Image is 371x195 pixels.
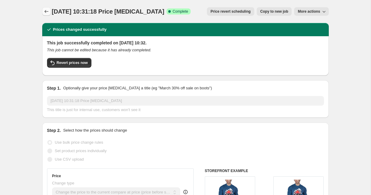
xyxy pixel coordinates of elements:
h2: This job successfully completed on [DATE] 10:32. [47,40,324,46]
span: Set product prices individually [55,149,107,153]
span: More actions [298,9,320,14]
span: Price revert scheduling [211,9,251,14]
span: Revert prices now [57,60,88,65]
h6: STOREFRONT EXAMPLE [205,168,324,173]
input: 30% off holiday sale [47,96,324,106]
p: Select how the prices should change [63,127,127,133]
span: Complete [173,9,188,14]
h3: Price [52,174,61,178]
div: help [182,189,189,195]
button: Copy to new job [257,7,292,16]
button: Price change jobs [42,7,51,16]
span: Use CSV upload [55,157,84,161]
p: Optionally give your price [MEDICAL_DATA] a title (eg "March 30% off sale on boots") [63,85,212,91]
button: More actions [294,7,328,16]
i: This job cannot be edited because it has already completed. [47,48,151,52]
span: Copy to new job [260,9,288,14]
span: [DATE] 10:31:18 Price [MEDICAL_DATA] [52,8,164,15]
button: Price revert scheduling [207,7,254,16]
h2: Prices changed successfully [53,27,107,33]
h2: Step 2. [47,127,61,133]
h2: Step 1. [47,85,61,91]
span: This title is just for internal use, customers won't see it [47,107,141,112]
span: Use bulk price change rules [55,140,103,145]
button: Revert prices now [47,58,91,68]
span: Change type [52,181,75,185]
